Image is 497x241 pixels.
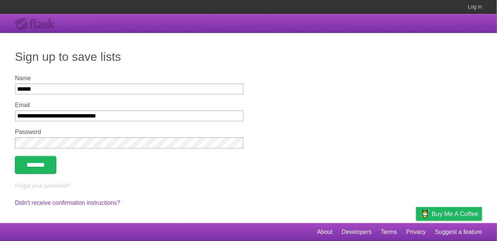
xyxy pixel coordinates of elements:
h1: Sign up to save lists [15,48,482,66]
a: Buy me a coffee [416,207,482,221]
span: Buy me a coffee [432,207,478,220]
a: Privacy [406,225,426,239]
div: Flask [15,18,60,31]
a: Terms [381,225,397,239]
a: Forgot your password? [15,183,70,189]
a: Developers [342,225,372,239]
label: Name [15,75,243,82]
label: Email [15,102,243,109]
a: Didn't receive confirmation instructions? [15,200,120,206]
img: Buy me a coffee [420,207,430,220]
a: About [317,225,333,239]
a: Suggest a feature [435,225,482,239]
label: Password [15,129,243,135]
